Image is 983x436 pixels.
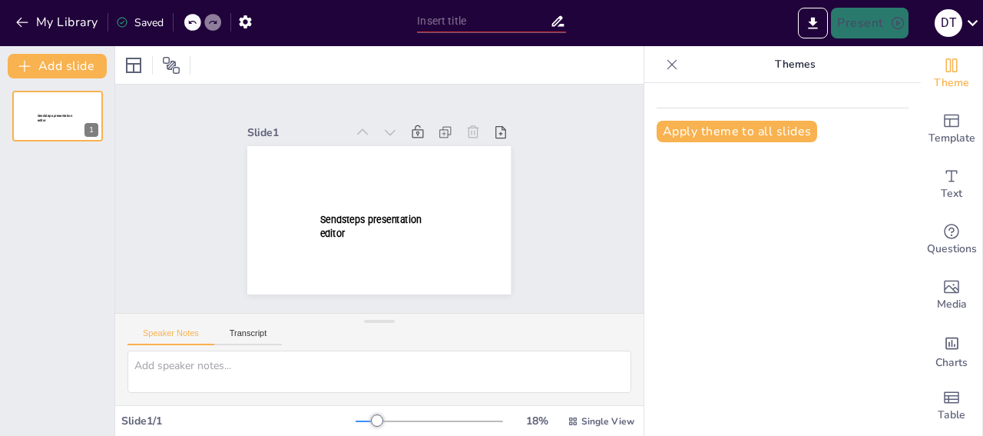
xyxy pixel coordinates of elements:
[162,56,180,75] span: Position
[934,75,969,92] span: Theme
[831,8,908,38] button: Present
[127,328,214,345] button: Speaker Notes
[657,121,817,142] button: Apply theme to all slides
[941,185,962,202] span: Text
[928,130,975,147] span: Template
[937,296,967,313] span: Media
[921,378,982,434] div: Add a table
[927,241,977,258] span: Questions
[320,214,422,238] span: Sendsteps presentation editor
[116,15,164,30] div: Saved
[84,123,98,137] div: 1
[798,8,828,38] button: Export to PowerPoint
[12,91,103,141] div: Sendsteps presentation editor1
[12,10,104,35] button: My Library
[518,414,555,428] div: 18 %
[921,268,982,323] div: Add images, graphics, shapes or video
[921,157,982,212] div: Add text boxes
[8,54,107,78] button: Add slide
[121,414,356,428] div: Slide 1 / 1
[938,407,965,424] span: Table
[417,10,549,32] input: Insert title
[935,354,968,371] span: Charts
[684,46,905,83] p: Themes
[921,323,982,378] div: Add charts and graphs
[921,102,982,157] div: Add ready made slides
[921,46,982,102] div: Change the overall theme
[121,53,146,78] div: Layout
[247,125,345,140] div: Slide 1
[581,415,634,428] span: Single View
[921,212,982,268] div: Get real-time input from your audience
[214,328,283,345] button: Transcript
[935,9,962,37] div: D T
[935,8,962,38] button: D T
[38,114,72,122] span: Sendsteps presentation editor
